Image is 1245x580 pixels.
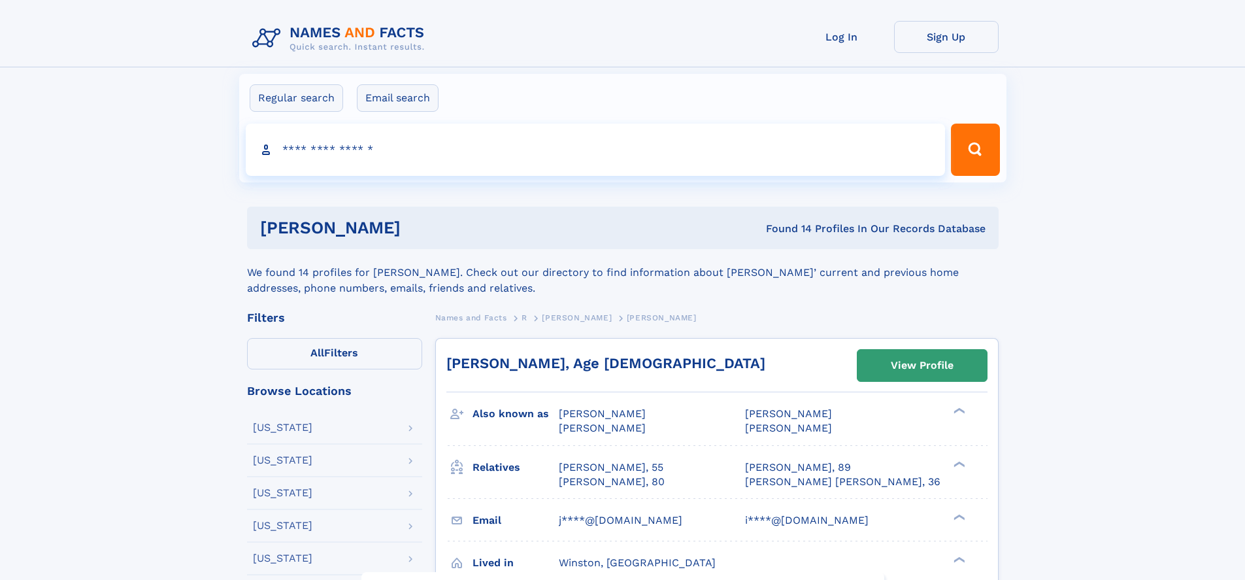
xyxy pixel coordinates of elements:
button: Search Button [951,124,999,176]
span: [PERSON_NAME] [542,313,612,322]
label: Regular search [250,84,343,112]
h3: Lived in [473,552,559,574]
span: [PERSON_NAME] [559,407,646,420]
span: [PERSON_NAME] [745,407,832,420]
a: Log In [789,21,894,53]
input: search input [246,124,946,176]
div: ❯ [950,513,966,521]
span: [PERSON_NAME] [745,422,832,434]
span: [PERSON_NAME] [627,313,697,322]
h1: [PERSON_NAME] [260,220,584,236]
span: Winston, [GEOGRAPHIC_DATA] [559,556,716,569]
a: R [522,309,527,326]
h3: Email [473,509,559,532]
span: R [522,313,527,322]
div: [US_STATE] [253,553,312,564]
div: Filters [247,312,422,324]
a: [PERSON_NAME], 89 [745,460,851,475]
div: ❯ [950,555,966,564]
span: [PERSON_NAME] [559,422,646,434]
a: [PERSON_NAME], 80 [559,475,665,489]
div: Browse Locations [247,385,422,397]
div: ❯ [950,407,966,415]
label: Filters [247,338,422,369]
a: View Profile [857,350,987,381]
a: Sign Up [894,21,999,53]
img: Logo Names and Facts [247,21,435,56]
div: [US_STATE] [253,455,312,466]
a: [PERSON_NAME] [PERSON_NAME], 36 [745,475,940,489]
div: We found 14 profiles for [PERSON_NAME]. Check out our directory to find information about [PERSON... [247,249,999,296]
label: Email search [357,84,439,112]
a: Names and Facts [435,309,507,326]
a: [PERSON_NAME], Age [DEMOGRAPHIC_DATA] [446,355,765,371]
span: All [310,347,324,359]
div: ❯ [950,460,966,468]
a: [PERSON_NAME] [542,309,612,326]
div: View Profile [891,350,954,381]
div: [US_STATE] [253,520,312,531]
div: [US_STATE] [253,488,312,498]
h3: Relatives [473,456,559,479]
div: Found 14 Profiles In Our Records Database [583,222,986,236]
div: [US_STATE] [253,422,312,433]
h3: Also known as [473,403,559,425]
a: [PERSON_NAME], 55 [559,460,663,475]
